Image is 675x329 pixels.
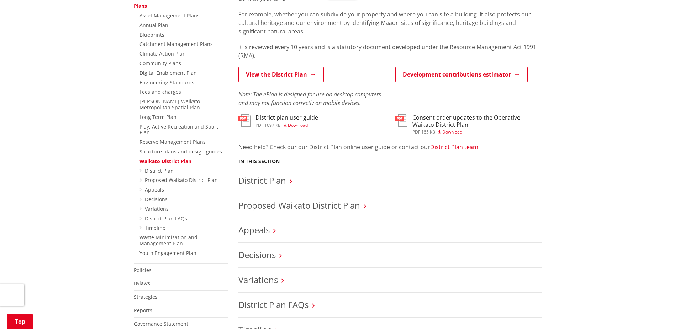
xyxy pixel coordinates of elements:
a: Engineering Standards [139,79,194,86]
h5: In this section [238,158,280,164]
a: [PERSON_NAME]-Waikato Metropolitan Spatial Plan [139,98,200,111]
a: Play, Active Recreation and Sport Plan [139,123,218,136]
a: Reports [134,307,152,314]
a: Appeals [145,186,164,193]
a: Long Term Plan [139,114,176,120]
span: Download [442,129,462,135]
a: Governance Statement [134,320,188,327]
a: Plans [134,2,147,9]
a: District Plan team. [430,143,480,151]
p: It is reviewed every 10 years and is a statutory document developed under the Resource Management... [238,43,542,60]
a: Appeals [238,224,270,236]
a: Annual Plan [139,22,168,28]
h3: Consent order updates to the Operative Waikato District Plan [412,114,542,128]
a: Blueprints [139,31,164,38]
a: Proposed Waikato District Plan [238,199,360,211]
a: Waikato District Plan [139,158,191,164]
a: Strategies [134,293,158,300]
span: pdf [412,129,420,135]
a: Decisions [238,249,276,261]
iframe: Messenger Launcher [642,299,668,325]
a: Digital Enablement Plan [139,69,197,76]
a: Asset Management Plans [139,12,200,19]
a: Timeline [145,224,165,231]
a: Waste Minimisation and Management Plan [139,234,197,247]
a: Top [7,314,33,329]
span: 1697 KB [264,122,281,128]
a: Variations [238,274,278,286]
a: Decisions [145,196,168,203]
a: Variations [145,205,169,212]
div: , [255,123,318,127]
a: View the District Plan [238,67,324,82]
a: District Plan [145,167,174,174]
a: Development contributions estimator [395,67,528,82]
a: Catchment Management Plans [139,41,213,47]
a: Fees and charges [139,88,181,95]
a: Consent order updates to the Operative Waikato District Plan pdf,165 KB Download [395,114,542,134]
a: District Plan FAQs [238,299,309,310]
a: District plan user guide pdf,1697 KB Download [238,114,318,127]
a: Community Plans [139,60,181,67]
a: Reserve Management Plans [139,139,206,145]
a: Structure plans and design guides [139,148,222,155]
a: District Plan [238,174,286,186]
a: District Plan FAQs [145,215,187,222]
a: Policies [134,267,152,273]
p: For example, whether you can subdivide your property and where you can site a building. It also p... [238,10,542,36]
img: document-pdf.svg [395,114,407,127]
span: Download [288,122,308,128]
div: , [412,130,542,134]
span: 165 KB [421,129,435,135]
em: Note: The ePlan is designed for use on desktop computers and may not function correctly on mobile... [238,90,381,107]
h3: District plan user guide [255,114,318,121]
a: Climate Action Plan [139,50,186,57]
a: Bylaws [134,280,150,287]
img: document-pdf.svg [238,114,251,127]
p: Need help? Check our our District Plan online user guide or contact our [238,143,542,151]
span: pdf [255,122,263,128]
a: Youth Engagement Plan [139,250,196,256]
a: Proposed Waikato District Plan [145,177,218,183]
